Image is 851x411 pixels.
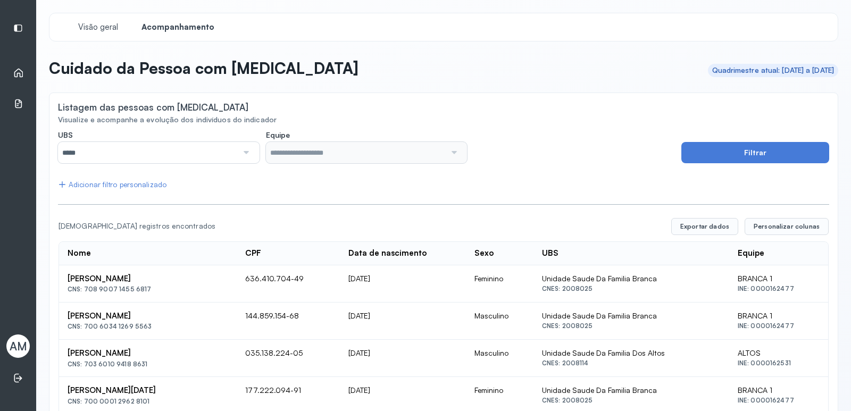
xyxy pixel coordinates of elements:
div: CNS: 700 0001 2962 8101 [68,398,228,405]
span: Equipe [266,130,290,140]
div: Unidade Saude Da Familia Branca [542,311,721,321]
div: Visualize e acompanhe a evolução dos indivíduos do indicador [58,115,829,124]
div: BRANCA 1 [738,274,820,283]
td: Masculino [466,340,533,377]
div: Unidade Saude Da Familia Dos Altos [542,348,721,358]
div: CNS: 708 9007 1455 6817 [68,286,228,293]
td: [DATE] [340,265,466,303]
span: Visão geral [78,22,118,32]
div: CNES: 2008114 [542,359,721,367]
div: BRANCA 1 [738,385,820,395]
td: 636.410.704-49 [237,265,340,303]
div: Adicionar filtro personalizado [58,180,166,189]
div: [PERSON_NAME] [68,311,228,321]
div: Sexo [474,248,494,258]
span: AM [10,339,27,353]
div: CNES: 2008025 [542,397,721,404]
button: Exportar dados [671,218,738,235]
div: INE: 0000162477 [738,322,820,330]
td: 144.859.154-68 [237,303,340,340]
td: Feminino [466,265,533,303]
div: [PERSON_NAME][DATE] [68,385,228,396]
div: Equipe [738,248,764,258]
div: BRANCA 1 [738,311,820,321]
div: CPF [245,248,261,258]
div: Unidade Saude Da Familia Branca [542,385,721,395]
div: [DEMOGRAPHIC_DATA] registros encontrados [59,222,663,231]
div: CNS: 700 6034 1269 5563 [68,323,228,330]
td: Masculino [466,303,533,340]
button: Personalizar colunas [745,218,829,235]
p: Cuidado da Pessoa com [MEDICAL_DATA] [49,58,358,78]
div: Quadrimestre atual: [DATE] a [DATE] [712,66,835,75]
div: ALTOS [738,348,820,358]
div: Data de nascimento [348,248,427,258]
div: CNS: 703 6010 9418 8631 [68,360,228,368]
div: INE: 0000162477 [738,285,820,292]
td: [DATE] [340,340,466,377]
div: [PERSON_NAME] [68,348,228,358]
td: 035.138.224-05 [237,340,340,377]
div: Nome [68,248,91,258]
div: UBS [542,248,558,258]
div: INE: 0000162531 [738,359,820,367]
button: Filtrar [681,142,829,163]
span: Personalizar colunas [754,222,820,231]
span: UBS [58,130,73,140]
div: INE: 0000162477 [738,397,820,404]
div: Listagem das pessoas com [MEDICAL_DATA] [58,102,248,113]
div: CNES: 2008025 [542,322,721,330]
span: Acompanhamento [141,22,214,32]
div: Unidade Saude Da Familia Branca [542,274,721,283]
td: [DATE] [340,303,466,340]
div: [PERSON_NAME] [68,274,228,284]
div: CNES: 2008025 [542,285,721,292]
